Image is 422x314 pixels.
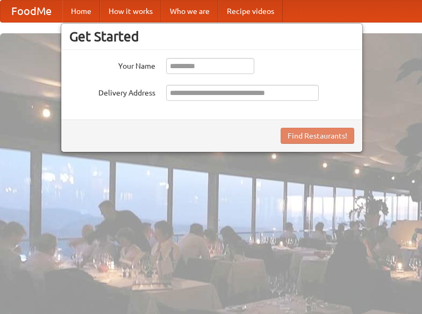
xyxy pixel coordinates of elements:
[69,85,155,98] label: Delivery Address
[1,1,62,22] a: FoodMe
[161,1,218,22] a: Who we are
[69,28,354,45] h3: Get Started
[281,128,354,144] button: Find Restaurants!
[218,1,283,22] a: Recipe videos
[62,1,100,22] a: Home
[69,58,155,71] label: Your Name
[100,1,161,22] a: How it works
